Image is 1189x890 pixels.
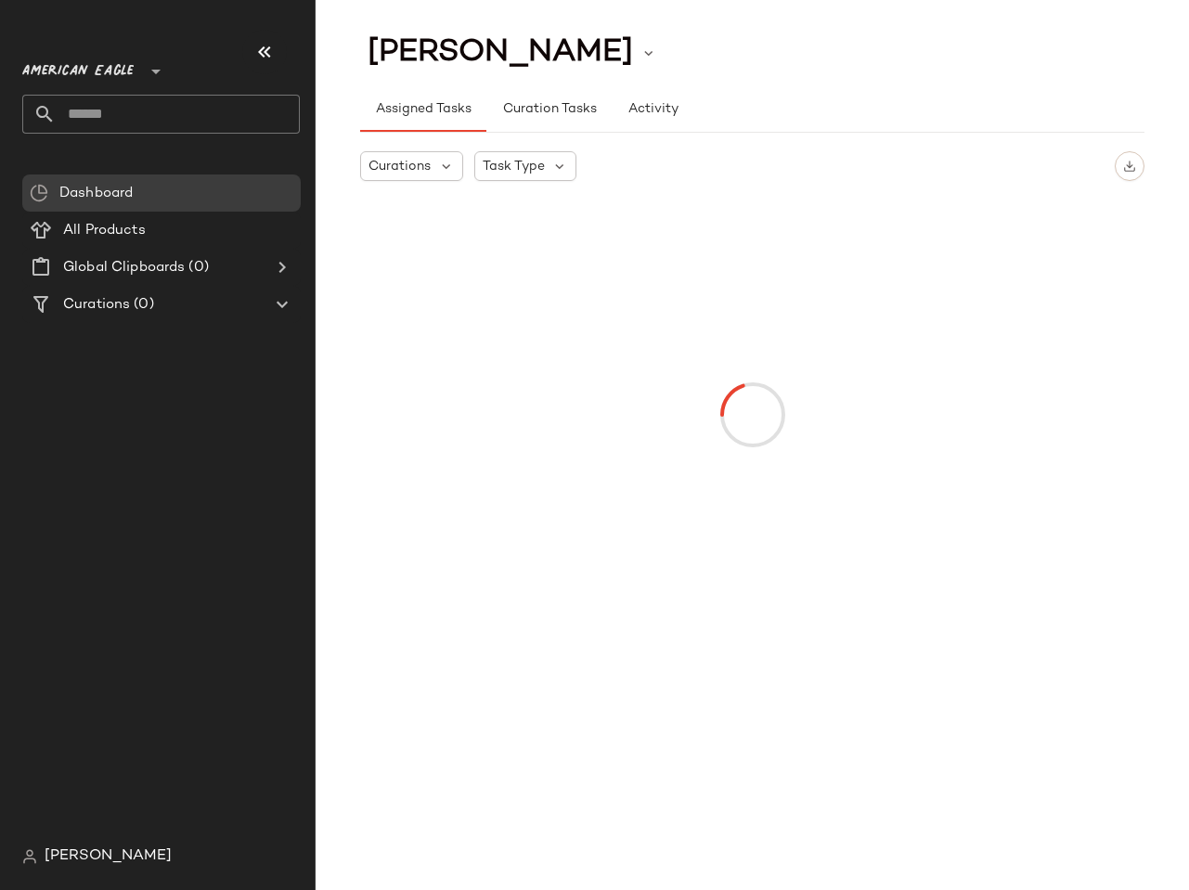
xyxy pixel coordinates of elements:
[63,257,185,278] span: Global Clipboards
[30,184,48,202] img: svg%3e
[368,157,431,176] span: Curations
[59,183,133,204] span: Dashboard
[375,102,472,117] span: Assigned Tasks
[22,849,37,864] img: svg%3e
[63,294,130,316] span: Curations
[185,257,208,278] span: (0)
[501,102,596,117] span: Curation Tasks
[130,294,153,316] span: (0)
[1123,160,1136,173] img: svg%3e
[368,35,633,71] span: [PERSON_NAME]
[63,220,146,241] span: All Products
[483,157,545,176] span: Task Type
[22,50,134,84] span: American Eagle
[627,102,679,117] span: Activity
[45,845,172,868] span: [PERSON_NAME]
